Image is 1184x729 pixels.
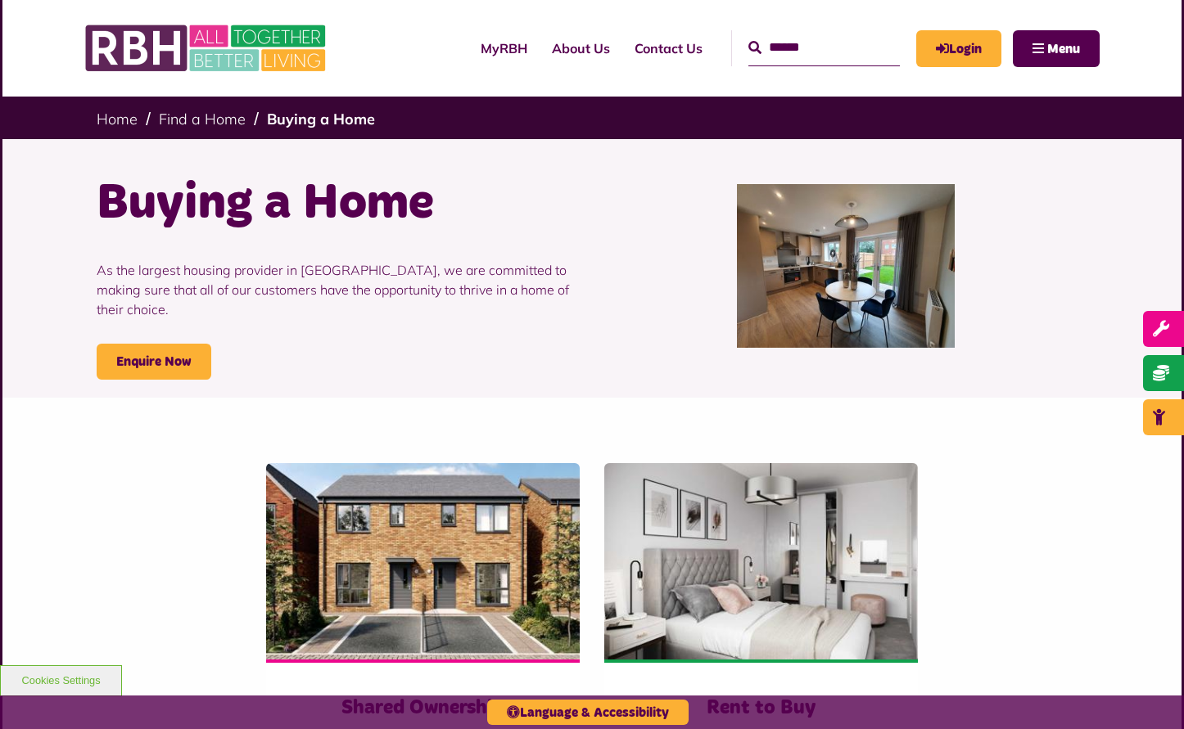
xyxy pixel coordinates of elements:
[97,344,211,380] a: Enquire Now
[1013,30,1100,67] button: Navigation
[1047,43,1080,56] span: Menu
[468,26,540,70] a: MyRBH
[84,16,330,80] img: RBH
[622,26,715,70] a: Contact Us
[267,110,375,128] a: Buying a Home
[97,110,138,128] a: Home
[540,26,622,70] a: About Us
[737,184,956,348] img: 20200821 165920 Cottons Resized
[97,236,580,344] p: As the largest housing provider in [GEOGRAPHIC_DATA], we are committed to making sure that all of...
[604,463,918,659] img: Bedroom Cottons
[1110,655,1184,729] iframe: Netcall Web Assistant for live chat
[159,110,246,128] a: Find a Home
[97,172,580,236] h1: Buying a Home
[266,463,580,659] img: Cottons Resized
[916,30,1001,67] a: MyRBH
[487,700,689,725] button: Language & Accessibility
